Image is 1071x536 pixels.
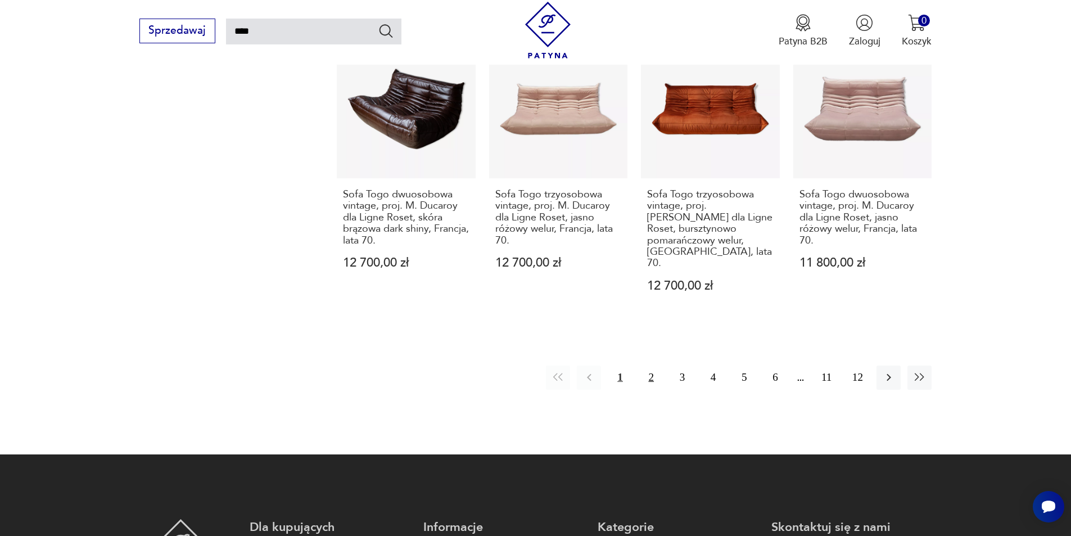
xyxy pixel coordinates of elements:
p: Informacje [423,519,584,535]
h3: Sofa Togo trzyosobowa vintage, proj. [PERSON_NAME] dla Ligne Roset, bursztynowo pomarańczowy welu... [647,189,774,269]
p: Kategorie [598,519,758,535]
p: Dla kupujących [250,519,410,535]
iframe: Smartsupp widget button [1033,491,1064,523]
img: Ikona koszyka [908,14,925,31]
p: Skontaktuj się z nami [771,519,932,535]
button: 6 [763,366,787,390]
a: KlasykSofa Togo dwuosobowa vintage, proj. M. Ducaroy dla Ligne Roset, skóra brązowa dark shiny, F... [337,39,476,318]
a: KlasykSofa Togo trzyosobowa vintage, proj. M. Ducaroy dla Ligne Roset, jasno różowy welur, Francj... [489,39,628,318]
h3: Sofa Togo dwuosobowa vintage, proj. M. Ducaroy dla Ligne Roset, skóra brązowa dark shiny, Francja... [343,189,469,246]
button: 4 [701,366,725,390]
button: Szukaj [378,22,394,39]
div: 0 [918,15,930,26]
p: Zaloguj [849,35,880,48]
button: 11 [815,366,839,390]
img: Patyna - sklep z meblami i dekoracjami vintage [519,2,576,58]
button: 12 [846,366,870,390]
p: 12 700,00 zł [343,257,469,269]
p: 12 700,00 zł [647,280,774,292]
button: 1 [608,366,632,390]
img: Ikona medalu [794,14,812,31]
a: KlasykSofa Togo trzyosobowa vintage, proj. M. Ducaroy dla Ligne Roset, bursztynowo pomarańczowy w... [641,39,780,318]
img: Ikonka użytkownika [856,14,873,31]
h3: Sofa Togo trzyosobowa vintage, proj. M. Ducaroy dla Ligne Roset, jasno różowy welur, Francja, lat... [495,189,622,246]
h3: Sofa Togo dwuosobowa vintage, proj. M. Ducaroy dla Ligne Roset, jasno różowy welur, Francja, lata... [799,189,926,246]
p: 12 700,00 zł [495,257,622,269]
button: 5 [732,366,756,390]
a: KlasykSofa Togo dwuosobowa vintage, proj. M. Ducaroy dla Ligne Roset, jasno różowy welur, Francja... [793,39,932,318]
button: 3 [670,366,694,390]
a: Sprzedawaj [139,27,215,36]
button: Sprzedawaj [139,19,215,43]
button: Zaloguj [849,14,880,48]
button: Patyna B2B [779,14,828,48]
a: Ikona medaluPatyna B2B [779,14,828,48]
p: 11 800,00 zł [799,257,926,269]
button: 0Koszyk [902,14,932,48]
p: Patyna B2B [779,35,828,48]
button: 2 [639,366,663,390]
p: Koszyk [902,35,932,48]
